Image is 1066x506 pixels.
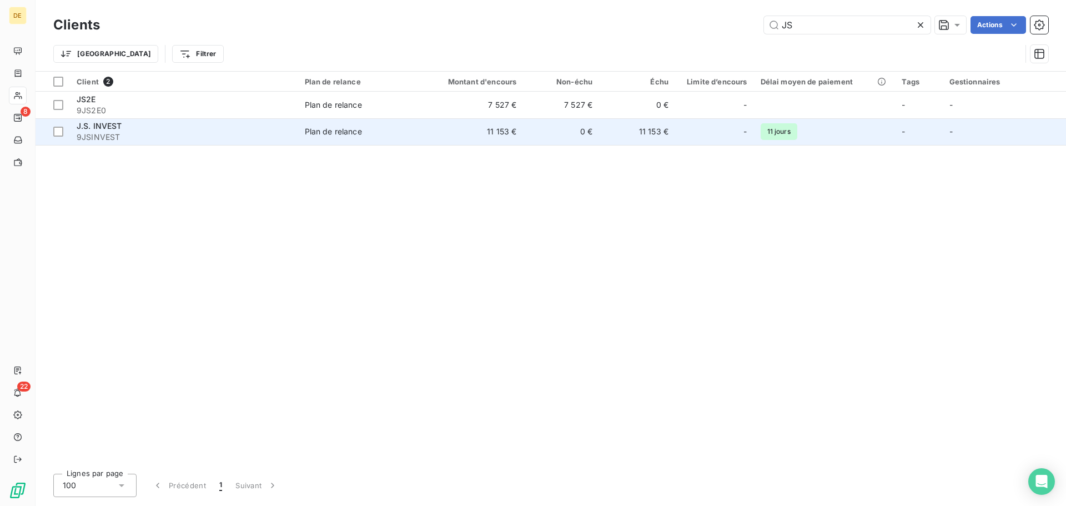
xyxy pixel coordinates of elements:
[971,16,1026,34] button: Actions
[743,126,747,137] span: -
[428,77,516,86] div: Montant d'encours
[53,15,100,35] h3: Clients
[21,107,31,117] span: 8
[63,480,76,491] span: 100
[305,77,415,86] div: Plan de relance
[1028,468,1055,495] div: Open Intercom Messenger
[761,77,889,86] div: Délai moyen de paiement
[77,121,122,131] span: J.S. INVEST
[77,94,96,104] span: JS2E
[682,77,747,86] div: Limite d’encours
[219,480,222,491] span: 1
[77,77,99,86] span: Client
[145,474,213,497] button: Précédent
[103,77,113,87] span: 2
[949,77,1059,86] div: Gestionnaires
[77,132,291,143] span: 9JSINVEST
[743,99,747,111] span: -
[530,77,592,86] div: Non-échu
[523,118,599,145] td: 0 €
[599,92,675,118] td: 0 €
[17,382,31,392] span: 22
[761,123,797,140] span: 11 jours
[229,474,285,497] button: Suivant
[764,16,931,34] input: Rechercher
[949,127,953,136] span: -
[949,100,953,109] span: -
[305,126,362,137] div: Plan de relance
[213,474,229,497] button: 1
[53,45,158,63] button: [GEOGRAPHIC_DATA]
[902,100,905,109] span: -
[606,77,668,86] div: Échu
[599,118,675,145] td: 11 153 €
[421,118,523,145] td: 11 153 €
[305,99,362,111] div: Plan de relance
[523,92,599,118] td: 7 527 €
[172,45,223,63] button: Filtrer
[902,127,905,136] span: -
[77,105,291,116] span: 9JS2E0
[9,7,27,24] div: DE
[902,77,936,86] div: Tags
[9,482,27,499] img: Logo LeanPay
[421,92,523,118] td: 7 527 €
